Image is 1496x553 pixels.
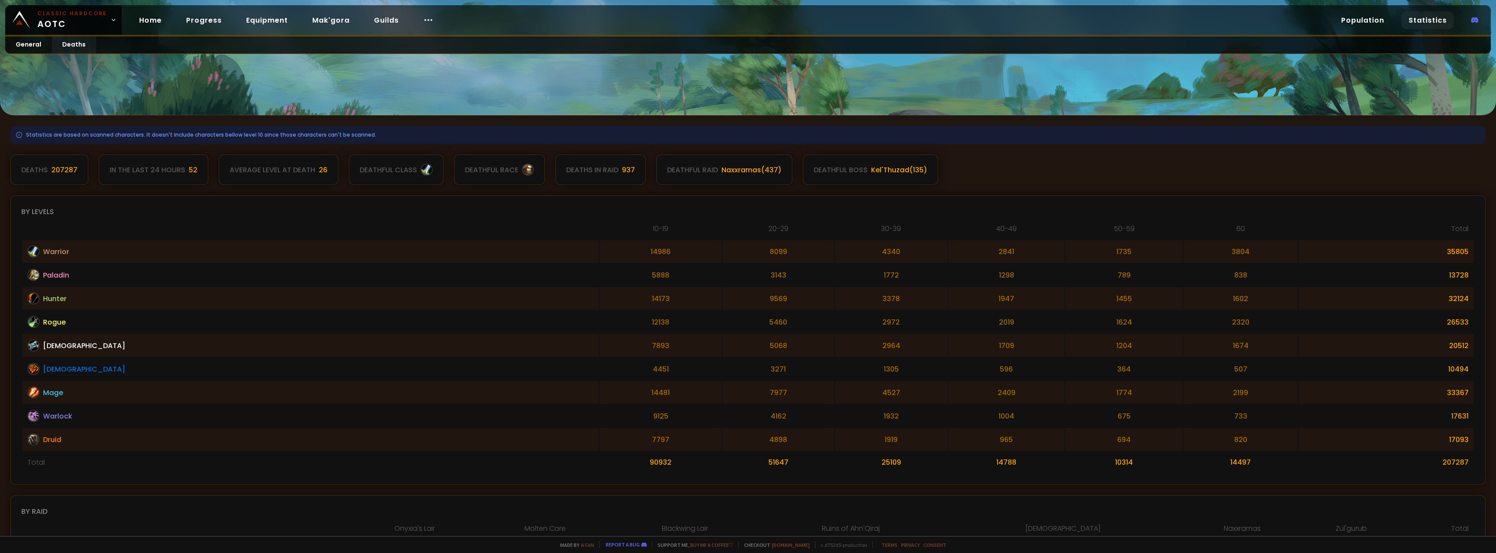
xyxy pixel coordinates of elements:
[600,334,721,357] td: 7893
[612,523,758,539] th: Blackwing Lair
[600,287,721,310] td: 14173
[722,358,834,380] td: 3271
[43,411,72,422] span: Warlock
[622,164,635,175] div: 937
[465,164,518,175] div: deathful race
[948,358,1065,380] td: 596
[37,10,107,17] small: Classic Hardcore
[1183,428,1298,451] td: 820
[1183,334,1298,357] td: 1674
[835,334,947,357] td: 2964
[1183,223,1298,239] th: 60
[305,11,357,29] a: Mak'gora
[1065,264,1182,286] td: 789
[1299,334,1474,357] td: 20512
[1302,523,1401,539] th: Zul'gurub
[600,452,721,473] td: 90932
[667,164,718,175] div: deathful raid
[43,246,69,257] span: Warrior
[948,264,1065,286] td: 1298
[37,10,107,30] span: AOTC
[835,240,947,263] td: 4340
[5,37,52,54] a: General
[835,264,947,286] td: 1772
[835,287,947,310] td: 3378
[1183,358,1298,380] td: 507
[600,381,721,404] td: 14481
[480,523,611,539] th: Molten Core
[948,287,1065,310] td: 1947
[835,311,947,333] td: 2972
[600,223,721,239] th: 10-19
[230,164,315,175] div: Average level at death
[239,11,295,29] a: Equipment
[948,223,1065,239] th: 40-49
[835,405,947,427] td: 1932
[351,523,479,539] th: Onyxia's Lair
[1065,358,1182,380] td: 364
[1065,428,1182,451] td: 694
[1299,264,1474,286] td: 13728
[189,164,197,175] div: 52
[948,428,1065,451] td: 965
[835,428,947,451] td: 1919
[948,452,1065,473] td: 14788
[1402,523,1474,539] th: Total
[1183,287,1298,310] td: 1602
[1065,452,1182,473] td: 10314
[835,223,947,239] th: 30-39
[1334,11,1391,29] a: Population
[1402,11,1454,29] a: Statistics
[1183,240,1298,263] td: 3804
[948,311,1065,333] td: 2019
[5,5,122,35] a: Classic HardcoreAOTC
[1065,311,1182,333] td: 1624
[600,311,721,333] td: 12138
[1299,381,1474,404] td: 33367
[722,405,834,427] td: 4162
[600,358,721,380] td: 4451
[721,164,781,175] div: Naxxramas ( 437 )
[21,506,1475,517] div: By raid
[1299,223,1474,239] th: Total
[772,542,810,548] a: [DOMAIN_NAME]
[1183,523,1301,539] th: Naxxramas
[21,206,1475,217] div: By levels
[948,334,1065,357] td: 1709
[835,452,947,473] td: 25109
[606,541,640,548] a: Report a bug
[815,542,867,548] span: v. d752d5 - production
[1065,405,1182,427] td: 675
[1183,405,1298,427] td: 733
[566,164,618,175] div: Deaths in raid
[1299,405,1474,427] td: 17631
[581,542,594,548] a: a fan
[835,358,947,380] td: 1305
[722,334,834,357] td: 5068
[871,164,927,175] div: Kel'Thuzad ( 135 )
[722,381,834,404] td: 7977
[759,523,942,539] th: Ruins of Ahn'Qiraj
[882,542,898,548] a: Terms
[43,387,63,398] span: Mage
[110,164,185,175] div: In the last 24 hours
[43,434,61,445] span: Druid
[1183,381,1298,404] td: 2199
[43,293,67,304] span: Hunter
[1299,311,1474,333] td: 26533
[1299,287,1474,310] td: 32124
[835,381,947,404] td: 4527
[43,364,125,375] span: [DEMOGRAPHIC_DATA]
[722,240,834,263] td: 8099
[21,164,48,175] div: Deaths
[1065,334,1182,357] td: 1204
[722,264,834,286] td: 3143
[52,37,96,54] a: Deaths
[1065,223,1182,239] th: 50-59
[1065,381,1182,404] td: 1774
[1183,452,1298,473] td: 14497
[132,11,169,29] a: Home
[319,164,327,175] div: 26
[1183,264,1298,286] td: 838
[722,287,834,310] td: 9569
